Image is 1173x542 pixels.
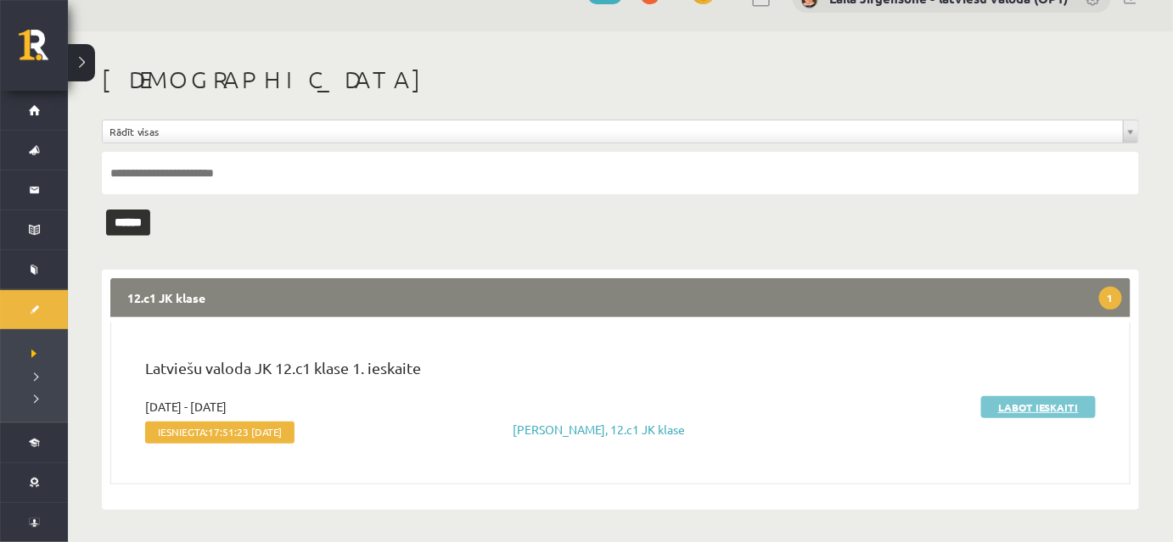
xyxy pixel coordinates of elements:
a: Rīgas 1. Tālmācības vidusskola [19,30,68,72]
p: Latviešu valoda JK 12.c1 klase 1. ieskaite [145,356,1096,388]
span: Iesniegta: [145,422,295,444]
a: Rādīt visas [103,120,1138,142]
span: 1 [1099,287,1122,310]
legend: 12.c1 JK klase [110,278,1131,317]
a: [PERSON_NAME], 12.c1 JK klase [513,422,685,437]
span: 17:51:23 [DATE] [208,426,282,438]
a: Labot ieskaiti [981,396,1096,418]
span: [DATE] - [DATE] [145,398,227,416]
h1: [DEMOGRAPHIC_DATA] [102,65,1139,94]
span: Rādīt visas [109,120,1116,142]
